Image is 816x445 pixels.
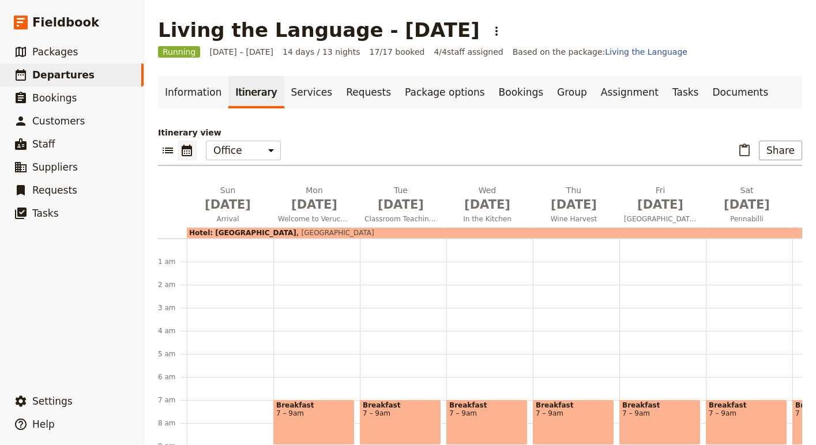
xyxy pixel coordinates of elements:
div: 5 am [158,349,187,359]
span: [DATE] [191,196,264,213]
h2: Mon [278,184,351,213]
div: Breakfast7 – 9am [446,399,528,445]
h2: Thu [537,184,610,213]
h1: Living the Language - [DATE] [158,18,480,42]
h2: Sun [191,184,264,213]
button: List view [158,141,178,160]
button: Mon [DATE]Welcome to Verucchio [273,184,360,227]
span: Running [158,46,200,58]
span: [DATE] [624,196,697,213]
span: Requests [32,184,77,196]
span: Breakfast [709,401,784,409]
span: 7 – 9am [709,409,784,417]
a: Information [158,76,228,108]
button: Calendar view [178,141,197,160]
span: [DATE] [710,196,783,213]
span: 4 / 4 staff assigned [434,46,503,58]
h2: Wed [451,184,524,213]
span: Wine Harvest [533,214,615,224]
div: Breakfast7 – 9am [360,399,441,445]
span: Packages [32,46,78,58]
a: Documents [705,76,775,108]
a: Services [284,76,340,108]
a: Living the Language [605,47,687,56]
span: Pennabilli [706,214,788,224]
div: 3 am [158,303,187,312]
span: 7 – 9am [363,409,438,417]
button: Fri [DATE][GEOGRAPHIC_DATA] [619,184,706,227]
span: Breakfast [622,401,698,409]
h2: Sat [710,184,783,213]
button: Share [759,141,802,160]
span: 14 days / 13 nights [283,46,360,58]
span: [DATE] [278,196,351,213]
span: Breakfast [363,401,438,409]
span: 7 – 9am [622,409,698,417]
h2: Fri [624,184,697,213]
span: Suppliers [32,161,78,173]
span: In the Kitchen [446,214,528,224]
div: Breakfast7 – 9am [533,399,614,445]
button: Sat [DATE]Pennabilli [706,184,792,227]
button: Sun [DATE]Arrival [187,184,273,227]
span: Hotel: [GEOGRAPHIC_DATA] [189,229,296,237]
div: 1 am [158,257,187,266]
span: [GEOGRAPHIC_DATA] [296,229,374,237]
button: Actions [487,21,506,41]
p: Itinerary view [158,127,802,138]
a: Bookings [492,76,550,108]
span: [DATE] [537,196,610,213]
span: Tasks [32,208,59,219]
div: 2 am [158,280,187,289]
span: 7 – 9am [276,409,352,417]
span: Breakfast [276,401,352,409]
span: [GEOGRAPHIC_DATA] [619,214,701,224]
span: [DATE] [451,196,524,213]
div: 7 am [158,395,187,405]
span: Departures [32,69,95,81]
span: Welcome to Verucchio [273,214,355,224]
span: Help [32,418,55,430]
span: 17/17 booked [369,46,424,58]
span: Fieldbook [32,14,99,31]
h2: Tue [364,184,437,213]
span: 7 – 9am [536,409,611,417]
a: Tasks [665,76,706,108]
span: [DATE] [364,196,437,213]
div: 8 am [158,418,187,428]
a: Itinerary [228,76,284,108]
div: Breakfast7 – 9am [273,399,355,445]
span: Breakfast [449,401,525,409]
div: Breakfast7 – 9am [706,399,787,445]
span: Bookings [32,92,77,104]
button: Tue [DATE]Classroom Teaching Starts [360,184,446,227]
span: Breakfast [536,401,611,409]
span: Based on the package: [513,46,687,58]
button: Wed [DATE]In the Kitchen [446,184,533,227]
a: Group [550,76,594,108]
a: Assignment [594,76,665,108]
span: Arrival [187,214,269,224]
span: Customers [32,115,85,127]
a: Package options [398,76,491,108]
div: 6 am [158,372,187,382]
span: Classroom Teaching Starts [360,214,442,224]
a: Requests [339,76,398,108]
div: 4 am [158,326,187,335]
div: Breakfast7 – 9am [619,399,701,445]
span: Settings [32,395,73,407]
button: Thu [DATE]Wine Harvest [533,184,619,227]
span: 7 – 9am [449,409,525,417]
span: Staff [32,138,55,150]
span: [DATE] – [DATE] [209,46,273,58]
button: Paste itinerary item [735,141,754,160]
